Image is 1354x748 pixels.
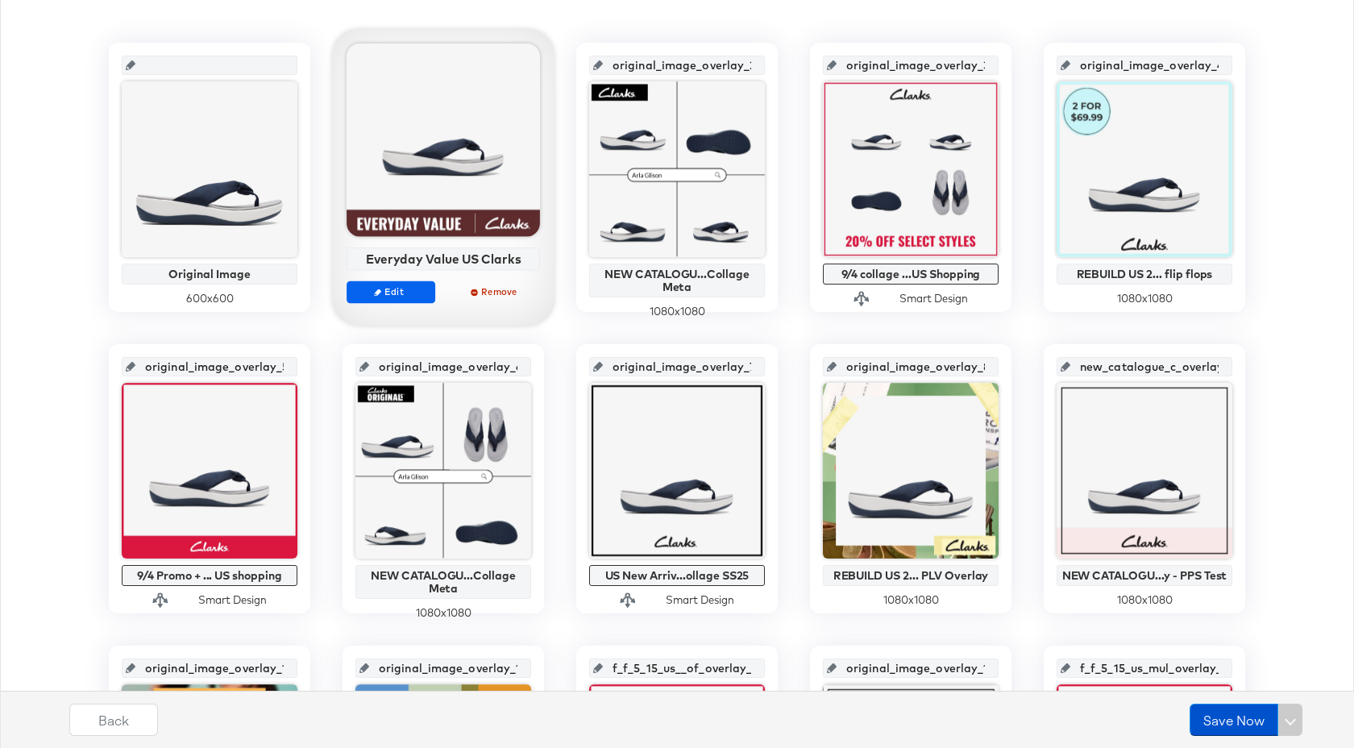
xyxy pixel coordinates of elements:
[354,285,428,297] span: Edit
[122,291,297,306] div: 600 x 600
[593,569,761,582] div: US New Arriv...ollage SS25
[451,280,540,303] button: Remove
[1057,291,1232,306] div: 1080 x 1080
[589,304,765,319] div: 1080 x 1080
[126,569,293,582] div: 9/4 Promo + ... US shopping
[1061,569,1228,582] div: NEW CATALOGU...y - PPS Test
[1057,592,1232,608] div: 1080 x 1080
[899,291,968,306] div: Smart Design
[69,704,158,736] button: Back
[827,268,995,280] div: 9/4 collage ...US Shopping
[347,280,435,303] button: Edit
[126,268,293,280] div: Original Image
[355,605,531,621] div: 1080 x 1080
[459,285,533,297] span: Remove
[351,251,536,266] div: Everyday Value US Clarks
[827,569,995,582] div: REBUILD US 2... PLV Overlay
[666,592,734,608] div: Smart Design
[198,592,267,608] div: Smart Design
[1061,268,1228,280] div: REBUILD US 2... flip flops
[1190,704,1278,736] button: Save Now
[593,268,761,293] div: NEW CATALOGU...Collage Meta
[823,592,999,608] div: 1080 x 1080
[359,569,527,595] div: NEW CATALOGU...Collage Meta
